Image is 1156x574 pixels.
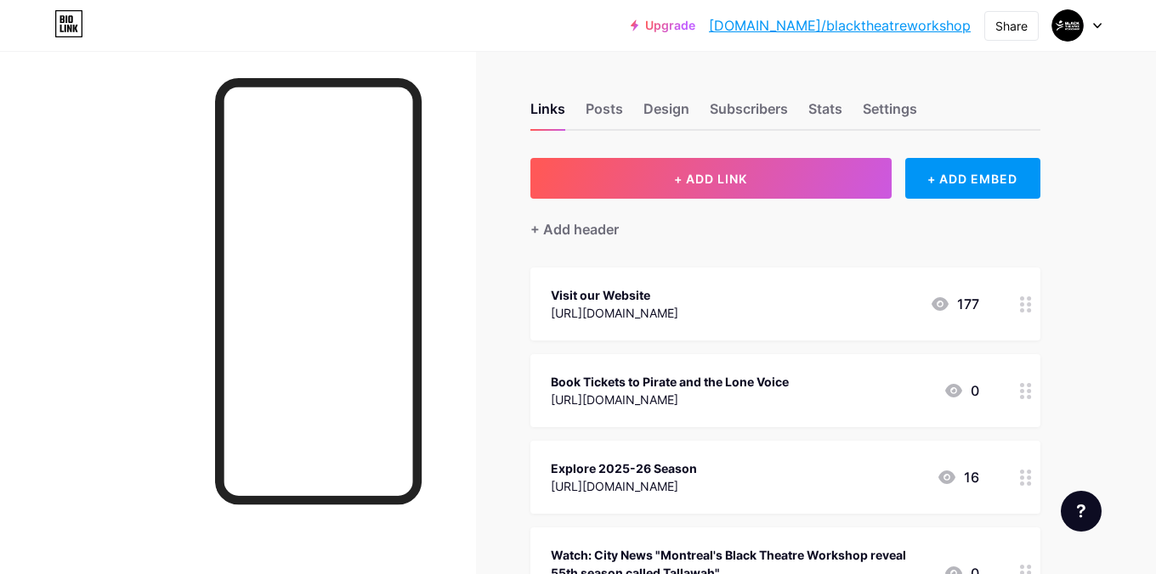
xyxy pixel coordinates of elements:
[551,391,789,408] div: [URL][DOMAIN_NAME]
[643,98,689,129] div: Design
[551,477,697,495] div: [URL][DOMAIN_NAME]
[995,17,1028,35] div: Share
[551,459,697,477] div: Explore 2025-26 Season
[937,467,979,487] div: 16
[930,294,979,314] div: 177
[551,373,789,391] div: Book Tickets to Pirate and the Lone Voice
[905,158,1040,199] div: + ADD EMBED
[631,19,695,32] a: Upgrade
[808,98,842,129] div: Stats
[710,98,788,129] div: Subscribers
[674,172,747,186] span: + ADD LINK
[551,286,678,304] div: Visit our Website
[586,98,623,129] div: Posts
[530,98,565,129] div: Links
[943,380,979,401] div: 0
[863,98,917,129] div: Settings
[530,158,892,199] button: + ADD LINK
[709,15,971,36] a: [DOMAIN_NAME]/blacktheatreworkshop
[530,219,619,239] div: + Add header
[551,304,678,322] div: [URL][DOMAIN_NAME]
[1051,9,1084,42] img: blacktheatreworkshop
